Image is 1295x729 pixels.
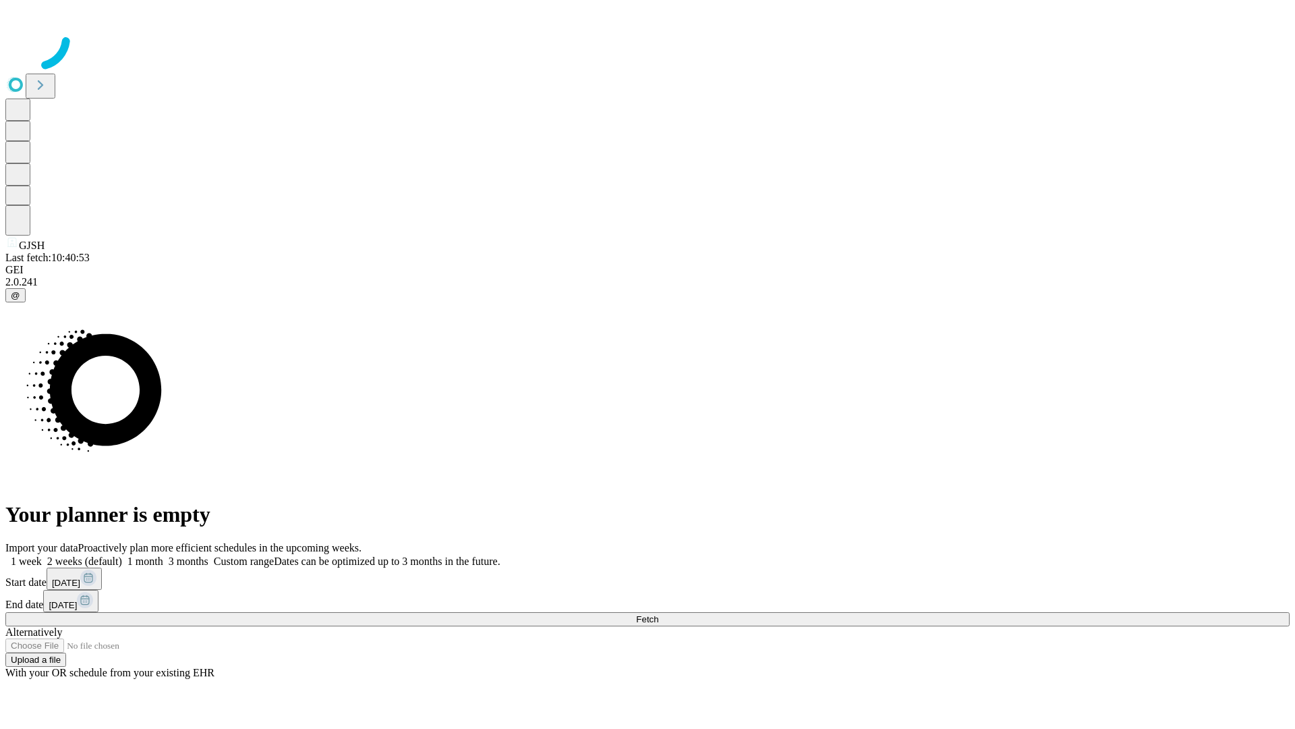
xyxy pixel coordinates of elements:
[5,288,26,302] button: @
[5,653,66,667] button: Upload a file
[52,578,80,588] span: [DATE]
[78,542,362,553] span: Proactively plan more efficient schedules in the upcoming weeks.
[5,276,1290,288] div: 2.0.241
[5,542,78,553] span: Import your data
[636,614,658,624] span: Fetch
[5,667,214,678] span: With your OR schedule from your existing EHR
[274,556,500,567] span: Dates can be optimized up to 3 months in the future.
[5,590,1290,612] div: End date
[19,240,45,251] span: GJSH
[49,600,77,610] span: [DATE]
[43,590,98,612] button: [DATE]
[47,568,102,590] button: [DATE]
[5,626,62,638] span: Alternatively
[11,290,20,300] span: @
[169,556,208,567] span: 3 months
[5,502,1290,527] h1: Your planner is empty
[5,252,90,263] span: Last fetch: 10:40:53
[5,568,1290,590] div: Start date
[11,556,42,567] span: 1 week
[127,556,163,567] span: 1 month
[47,556,122,567] span: 2 weeks (default)
[214,556,274,567] span: Custom range
[5,612,1290,626] button: Fetch
[5,264,1290,276] div: GEI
